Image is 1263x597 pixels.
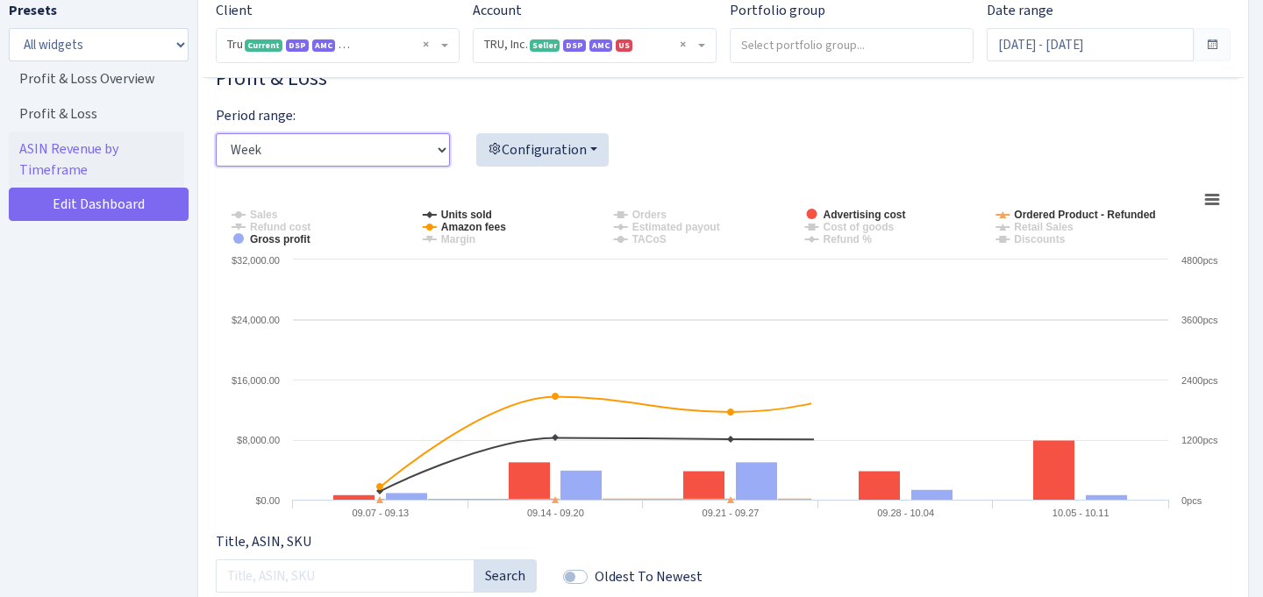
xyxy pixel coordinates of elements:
span: Remove all items [680,36,686,53]
label: Oldest To Newest [595,566,703,587]
text: $16,000.00 [232,375,280,386]
span: TRU, Inc. <span class="badge badge-success">Seller</span><span class="badge badge-primary">DSP</s... [474,29,716,62]
tspan: Sales [250,209,278,221]
tspan: Refund % [823,233,872,245]
span: DSP [563,39,586,52]
a: Edit Dashboard [9,188,189,221]
span: Ask [PERSON_NAME] [341,39,428,51]
text: 3600pcs [1181,315,1218,325]
text: $0.00 [255,495,280,506]
tspan: Cost of goods [823,221,894,233]
tspan: Units sold [441,209,492,221]
a: Profit & Loss Overview [9,61,184,96]
text: $32,000.00 [232,255,280,266]
tspan: Ordered Product - Refunded [1014,209,1155,221]
span: Tru <span class="badge badge-success">Current</span><span class="badge badge-primary">DSP</span><... [227,36,438,53]
span: Remove all items [423,36,429,53]
button: Search [474,559,537,593]
tspan: Orders [632,209,667,221]
tspan: Amazon fees [441,221,506,233]
span: TRU, Inc. <span class="badge badge-success">Seller</span><span class="badge badge-primary">DSP</s... [484,36,695,53]
span: AMC [312,39,335,52]
text: 4800pcs [1181,255,1218,266]
text: 0pcs [1181,495,1202,506]
tspan: 10.05 - 10.11 [1052,508,1110,518]
tspan: 09.21 - 09.27 [703,508,760,518]
h3: Widget #28 [216,66,1231,91]
span: Current [245,39,282,52]
span: Ask [PERSON_NAME] [339,39,431,52]
label: Title, ASIN, SKU [216,531,311,552]
input: Select portfolio group... [731,29,973,60]
span: US [616,39,632,52]
text: $24,000.00 [232,315,280,325]
input: Title, ASIN, SKU [216,559,475,593]
label: Period range: [216,105,296,126]
button: Configuration [476,133,609,167]
span: Tru <span class="badge badge-success">Current</span><span class="badge badge-primary">DSP</span><... [217,29,459,62]
a: ASIN Revenue by Timeframe [9,131,184,188]
tspan: Refund cost [250,221,310,233]
tspan: Margin [441,233,475,245]
tspan: 09.07 - 09.13 [352,508,409,518]
span: AMC [589,39,612,52]
tspan: Gross profit [250,233,310,245]
tspan: Retail Sales [1014,221,1074,233]
text: 1200pcs [1181,435,1218,445]
a: Profit & Loss [9,96,184,131]
span: DSP [286,39,309,52]
text: $8,000.00 [237,435,280,445]
tspan: Estimated payout [632,221,720,233]
text: 2400pcs [1181,375,1218,386]
span: Seller [530,39,560,52]
tspan: TACoS [632,233,667,245]
tspan: 09.14 - 09.20 [527,508,584,518]
tspan: Advertising cost [823,209,905,221]
tspan: 09.28 - 10.04 [877,508,934,518]
tspan: Discounts [1014,233,1065,245]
